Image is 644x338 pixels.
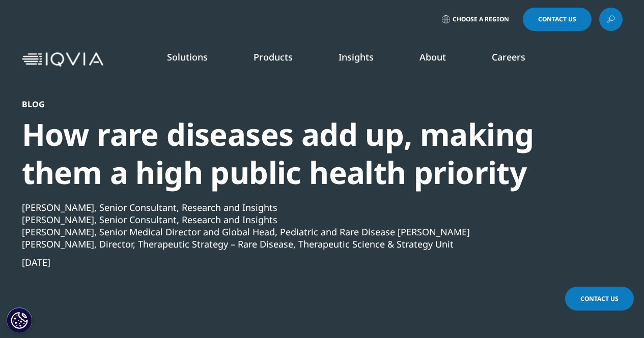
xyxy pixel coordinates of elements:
div: [DATE] [22,256,568,268]
a: Products [254,51,293,63]
a: Contact Us [523,8,592,31]
div: Blog [22,99,568,109]
img: IQVIA Healthcare Information Technology and Pharma Clinical Research Company [22,52,103,67]
div: [PERSON_NAME], Senior Consultant, Research and Insights [22,213,568,226]
div: How rare diseases add up, making them a high public health priority [22,115,568,192]
span: Contact Us [580,294,619,303]
a: Insights [339,51,374,63]
span: Contact Us [538,16,576,22]
button: Cookie Settings [7,308,32,333]
div: [PERSON_NAME], Director, Therapeutic Strategy – Rare Disease, Therapeutic Science & Strategy Unit [22,238,568,250]
a: Solutions [167,51,208,63]
a: About [419,51,446,63]
span: Choose a Region [453,15,509,23]
div: [PERSON_NAME], Senior Medical Director and Global Head, Pediatric and Rare Disease [PERSON_NAME] [22,226,568,238]
div: [PERSON_NAME], Senior Consultant, Research and Insights [22,201,568,213]
nav: Primary [107,36,623,83]
a: Contact Us [565,287,634,311]
a: Careers [492,51,525,63]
